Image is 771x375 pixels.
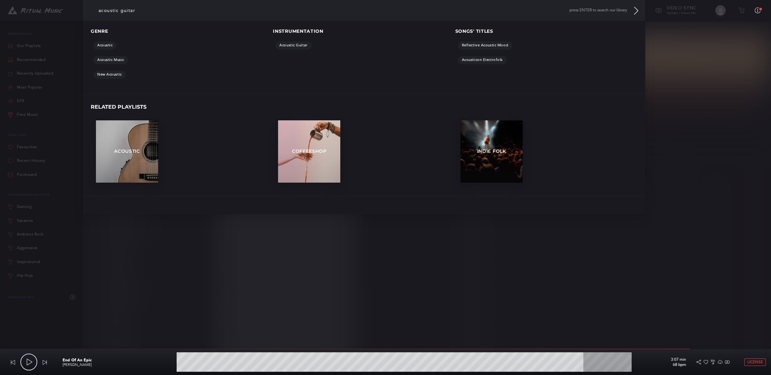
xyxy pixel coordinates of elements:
[8,29,78,39] p: Browse Music
[475,271,489,274] span: cinematic
[17,246,38,250] div: Aggressive
[17,274,33,278] div: Hip Hop
[461,120,523,183] a: Indie Folk
[8,94,25,108] a: SFX
[96,120,158,183] a: Acoustic
[8,67,53,80] a: Recently Uploaded
[453,313,466,316] span: uplifting
[8,228,78,241] a: Ambient Rock
[8,255,78,269] a: Inspirational
[356,229,371,233] p: 60
[93,71,126,79] a: New Acoustic
[104,330,215,336] p: Chasing Gold
[747,187,763,192] span: License
[8,39,41,53] a: Our Playlists
[356,333,371,337] p: 135
[376,311,402,317] p: 1:54
[8,241,78,255] a: Aggressive
[634,363,686,367] p: 68 bpm
[93,42,116,50] a: Acoustic
[104,294,137,298] a: [PERSON_NAME]
[8,168,37,182] a: Purchased
[8,290,78,304] div: Your Playlists
[747,167,763,171] span: License
[275,42,311,50] a: Acoustic Guitar
[458,56,507,64] a: Acousticon Electrofolk
[17,233,43,236] div: Ambient Rock
[356,270,371,275] p: 75
[104,273,137,277] a: [PERSON_NAME]
[747,360,763,364] span: License
[475,333,489,336] span: cinematic
[8,189,78,200] div: Recommended Playlists
[104,226,215,232] p: 2 Min Countdown Epic To Dance
[667,5,697,11] span: Video Sync
[8,154,45,168] a: Recent History
[475,313,489,316] span: cinematic
[8,214,78,227] a: Vacation
[747,312,763,316] span: License
[747,333,763,337] span: License
[458,42,512,50] a: Reflective Acoustic Mood
[667,12,696,15] span: YouTube / Vimeo URL
[104,247,215,253] p: Built On Courage
[63,357,174,363] p: End Of An Epic
[747,250,763,254] span: License
[475,292,489,295] span: cinematic
[8,269,78,283] a: Hip Hop
[747,229,763,233] span: License
[17,205,32,209] div: Gaming
[376,332,402,338] p: 2:18
[356,249,371,254] p: 72
[453,250,466,253] span: uplifting
[91,104,637,120] p: Related Playlists
[453,333,466,336] span: uplifting
[104,232,137,236] a: [PERSON_NAME]
[104,288,215,294] p: Challenge Accepted Here
[8,80,42,94] a: Most Popular
[8,6,63,15] img: Ritual Music
[453,230,466,233] span: uplifting
[104,252,137,257] a: [PERSON_NAME]
[8,140,37,154] a: Favourites
[376,249,402,255] p: 2:33
[356,291,371,296] p: 110
[8,108,38,122] a: Free Music
[17,260,41,264] div: Inspirational
[104,211,137,215] a: [PERSON_NAME]
[747,271,763,275] span: License
[91,29,273,39] p: Genre
[278,120,340,183] a: Coffeeshop
[63,363,92,367] a: [PERSON_NAME]
[93,56,128,64] a: Acoustic Music
[455,29,637,39] p: Songs' Titles
[356,312,371,316] p: 120
[715,5,726,16] img: Michael Brewer
[8,200,78,214] a: Gaming
[747,291,763,296] span: License
[634,357,686,363] p: 3:07 min
[453,292,466,295] span: uplifting
[747,208,763,212] span: License
[17,219,33,223] div: Vacation
[8,53,46,67] a: Recommended
[475,230,489,233] span: cinematic
[376,228,402,234] p: 2:10
[104,268,215,273] p: Call Of Duty
[569,8,627,13] span: press ENTER to search our library
[104,309,215,315] p: Chance At Life
[8,130,78,140] p: Your Music
[104,315,137,319] a: [PERSON_NAME]
[273,29,455,39] p: Instrumentation
[376,270,402,275] p: 0:49
[104,335,131,340] a: The Big House
[376,290,402,296] p: 1:46
[453,271,466,274] span: uplifting
[475,250,489,253] span: cinematic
